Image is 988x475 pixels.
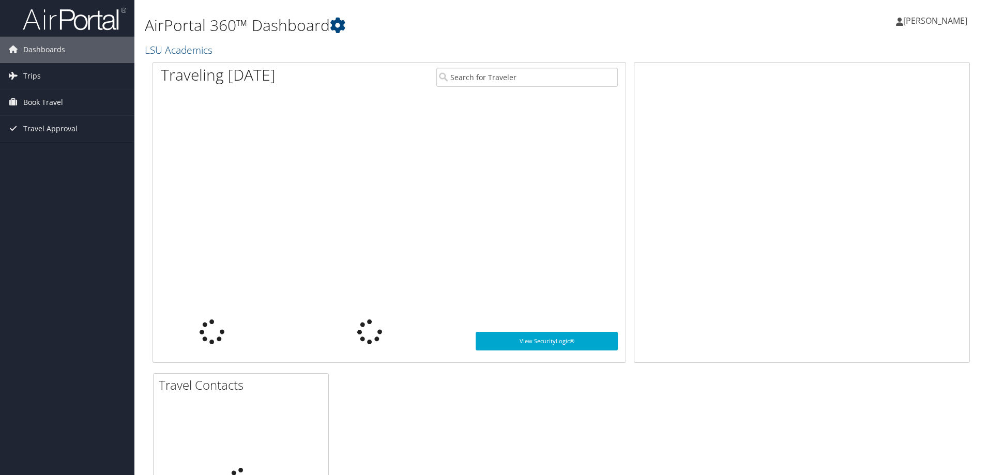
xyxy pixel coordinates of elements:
input: Search for Traveler [436,68,618,87]
span: Trips [23,63,41,89]
span: Book Travel [23,89,63,115]
a: [PERSON_NAME] [896,5,978,36]
img: airportal-logo.png [23,7,126,31]
span: Travel Approval [23,116,78,142]
a: View SecurityLogic® [476,332,618,350]
h2: Travel Contacts [159,376,328,394]
span: Dashboards [23,37,65,63]
h1: Traveling [DATE] [161,64,276,86]
span: [PERSON_NAME] [903,15,967,26]
a: LSU Academics [145,43,215,57]
h1: AirPortal 360™ Dashboard [145,14,700,36]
